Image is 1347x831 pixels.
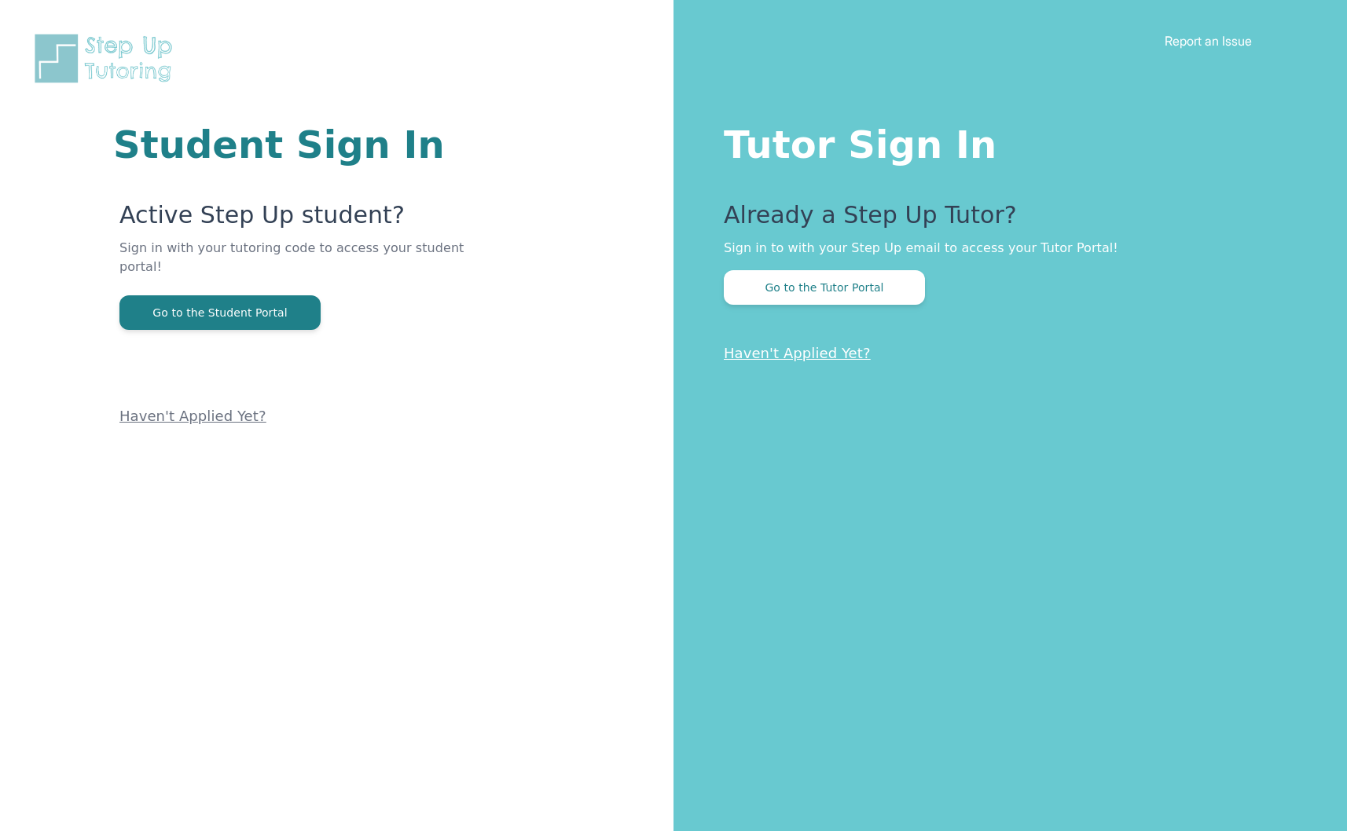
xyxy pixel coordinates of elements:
p: Sign in with your tutoring code to access your student portal! [119,239,485,295]
h1: Tutor Sign In [724,119,1284,163]
a: Haven't Applied Yet? [119,408,266,424]
a: Report an Issue [1165,33,1252,49]
p: Already a Step Up Tutor? [724,201,1284,239]
a: Go to the Student Portal [119,305,321,320]
button: Go to the Tutor Portal [724,270,925,305]
h1: Student Sign In [113,126,485,163]
button: Go to the Student Portal [119,295,321,330]
a: Haven't Applied Yet? [724,345,871,361]
p: Active Step Up student? [119,201,485,239]
p: Sign in to with your Step Up email to access your Tutor Portal! [724,239,1284,258]
a: Go to the Tutor Portal [724,280,925,295]
img: Step Up Tutoring horizontal logo [31,31,182,86]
